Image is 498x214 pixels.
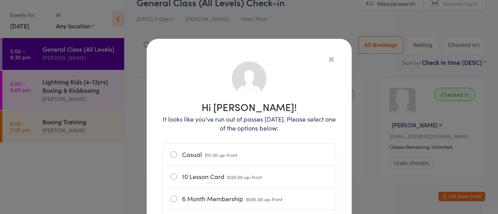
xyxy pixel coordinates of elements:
label: Casual [170,144,328,165]
span: $595.00 up-front [246,196,282,202]
h1: Hi [PERSON_NAME]! [162,102,336,112]
label: 10 Lesson Card [170,166,328,188]
img: no_photo.png [231,61,267,97]
span: $15.00 up-front [205,151,237,158]
label: 6 Month Membership [170,188,328,210]
span: $120.00 up-front [227,174,262,180]
p: It looks like you've run out of passes [DATE]. Please select one of the options below: [162,115,336,132]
